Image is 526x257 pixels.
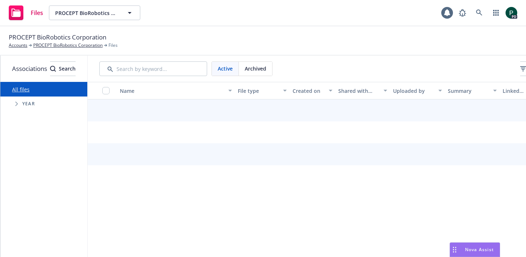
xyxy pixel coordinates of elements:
[450,242,500,257] button: Nova Assist
[50,66,56,72] svg: Search
[506,7,517,19] img: photo
[489,5,503,20] a: Switch app
[218,65,233,72] span: Active
[465,246,494,253] span: Nova Assist
[117,82,235,99] button: Name
[33,42,103,49] a: PROCEPT BioRobotics Corporation
[455,5,470,20] a: Report a Bug
[290,82,335,99] button: Created on
[235,82,290,99] button: File type
[12,86,30,93] a: All files
[472,5,487,20] a: Search
[50,62,76,76] div: Search
[120,87,224,95] div: Name
[390,82,445,99] button: Uploaded by
[448,87,489,95] div: Summary
[450,243,459,257] div: Drag to move
[238,87,279,95] div: File type
[49,5,140,20] button: PROCEPT BioRobotics Corporation
[338,87,379,95] div: Shared with client
[9,42,27,49] a: Accounts
[31,10,43,16] span: Files
[12,64,47,73] span: Associations
[0,97,87,111] div: Tree Example
[6,3,46,23] a: Files
[99,61,207,76] input: Search by keyword...
[335,82,390,99] button: Shared with client
[293,87,324,95] div: Created on
[55,9,118,17] span: PROCEPT BioRobotics Corporation
[102,87,110,94] input: Select all
[22,102,35,106] span: Year
[245,65,266,72] span: Archived
[50,61,76,76] button: SearchSearch
[9,33,106,42] span: PROCEPT BioRobotics Corporation
[445,82,500,99] button: Summary
[393,87,434,95] div: Uploaded by
[108,42,118,49] span: Files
